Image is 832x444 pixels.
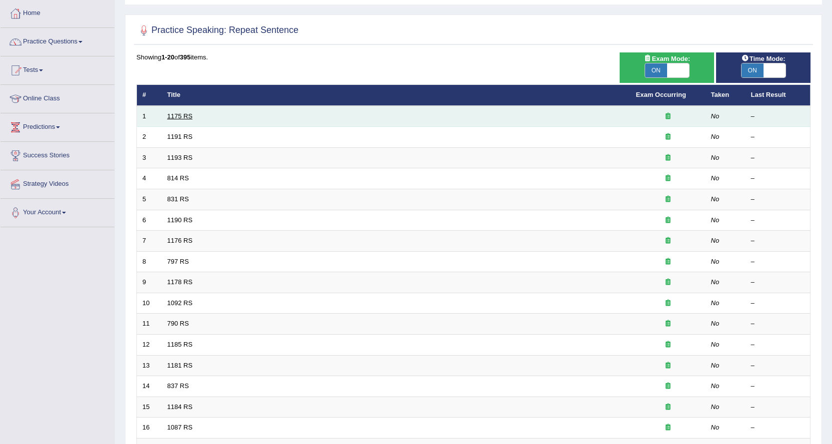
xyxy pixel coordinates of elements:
div: Exam occurring question [636,382,700,391]
a: Exam Occurring [636,91,686,98]
em: No [711,258,720,265]
em: No [711,154,720,161]
a: 1181 RS [167,362,193,369]
td: 9 [137,272,162,293]
em: No [711,216,720,224]
a: 814 RS [167,174,189,182]
th: Title [162,85,631,106]
div: – [751,132,805,142]
div: – [751,299,805,308]
em: No [711,362,720,369]
div: Exam occurring question [636,319,700,329]
a: 790 RS [167,320,189,327]
div: Exam occurring question [636,216,700,225]
a: Predictions [0,113,114,138]
a: 1190 RS [167,216,193,224]
em: No [711,403,720,411]
b: 395 [180,53,191,61]
td: 5 [137,189,162,210]
em: No [711,341,720,348]
td: 7 [137,231,162,252]
div: Showing of items. [136,52,811,62]
div: – [751,216,805,225]
a: Your Account [0,199,114,224]
div: – [751,257,805,267]
div: – [751,236,805,246]
td: 14 [137,376,162,397]
em: No [711,424,720,431]
div: – [751,340,805,350]
td: 12 [137,334,162,355]
div: Exam occurring question [636,423,700,433]
h2: Practice Speaking: Repeat Sentence [136,23,298,38]
a: 1185 RS [167,341,193,348]
a: 831 RS [167,195,189,203]
a: Practice Questions [0,28,114,53]
td: 15 [137,397,162,418]
div: Exam occurring question [636,174,700,183]
a: 1178 RS [167,278,193,286]
em: No [711,278,720,286]
div: Exam occurring question [636,236,700,246]
th: # [137,85,162,106]
a: 1191 RS [167,133,193,140]
span: Exam Mode: [640,53,694,64]
div: – [751,319,805,329]
div: – [751,423,805,433]
a: 1184 RS [167,403,193,411]
em: No [711,174,720,182]
td: 3 [137,147,162,168]
a: 797 RS [167,258,189,265]
div: – [751,361,805,371]
div: Show exams occurring in exams [620,52,714,83]
a: 1087 RS [167,424,193,431]
a: 1175 RS [167,112,193,120]
div: Exam occurring question [636,340,700,350]
div: – [751,195,805,204]
div: – [751,174,805,183]
em: No [711,320,720,327]
td: 2 [137,127,162,148]
div: – [751,153,805,163]
a: 837 RS [167,382,189,390]
div: Exam occurring question [636,403,700,412]
td: 10 [137,293,162,314]
td: 8 [137,251,162,272]
div: – [751,382,805,391]
div: Exam occurring question [636,195,700,204]
td: 11 [137,314,162,335]
em: No [711,195,720,203]
div: – [751,403,805,412]
a: Success Stories [0,142,114,167]
a: 1092 RS [167,299,193,307]
em: No [711,133,720,140]
a: 1176 RS [167,237,193,244]
div: Exam occurring question [636,112,700,121]
div: Exam occurring question [636,299,700,308]
a: 1193 RS [167,154,193,161]
td: 13 [137,355,162,376]
div: Exam occurring question [636,132,700,142]
div: Exam occurring question [636,361,700,371]
a: Strategy Videos [0,170,114,195]
a: Tests [0,56,114,81]
div: Exam occurring question [636,257,700,267]
span: Time Mode: [738,53,790,64]
td: 6 [137,210,162,231]
em: No [711,237,720,244]
td: 4 [137,168,162,189]
div: Exam occurring question [636,278,700,287]
span: ON [645,63,667,77]
div: – [751,278,805,287]
b: 1-20 [161,53,174,61]
td: 16 [137,418,162,439]
em: No [711,382,720,390]
em: No [711,299,720,307]
th: Last Result [746,85,811,106]
td: 1 [137,106,162,127]
em: No [711,112,720,120]
a: Online Class [0,85,114,110]
div: Exam occurring question [636,153,700,163]
div: – [751,112,805,121]
span: ON [742,63,764,77]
